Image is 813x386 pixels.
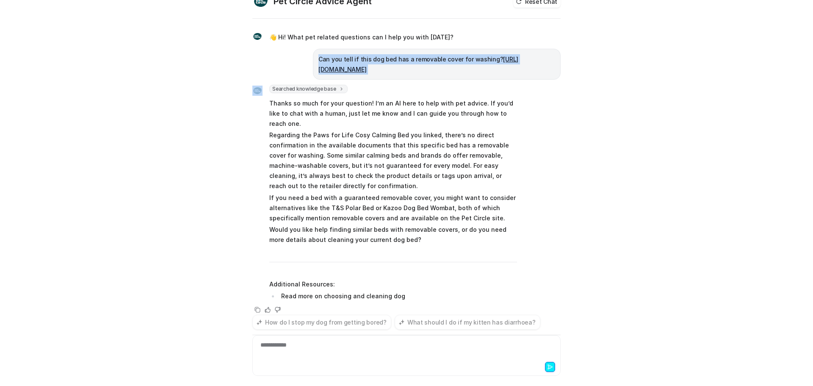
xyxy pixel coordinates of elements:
a: [URL][DOMAIN_NAME] [318,56,518,73]
img: Widget [252,31,263,42]
p: Additional Resources: [269,279,517,289]
span: Searched knowledge base [269,85,348,93]
button: How do I stop my dog from getting bored? [252,315,391,330]
img: Widget [252,86,263,96]
p: Can you tell if this dog bed has a removable cover for washing? [318,54,555,75]
p: Would you like help finding similar beds with removable covers, or do you need more details about... [269,225,517,245]
button: What should I do if my kitten has diarrhoea? [395,315,540,330]
p: Regarding the Paws for Life Cosy Calming Bed you linked, there’s no direct confirmation in the av... [269,130,517,191]
p: If you need a bed with a guaranteed removable cover, you might want to consider alternatives like... [269,193,517,223]
li: Read more on choosing and cleaning dog [279,291,517,301]
p: Thanks so much for your question! I’m an AI here to help with pet advice. If you’d like to chat w... [269,98,517,129]
p: 👋 Hi! What pet related questions can I help you with [DATE]? [269,32,454,42]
